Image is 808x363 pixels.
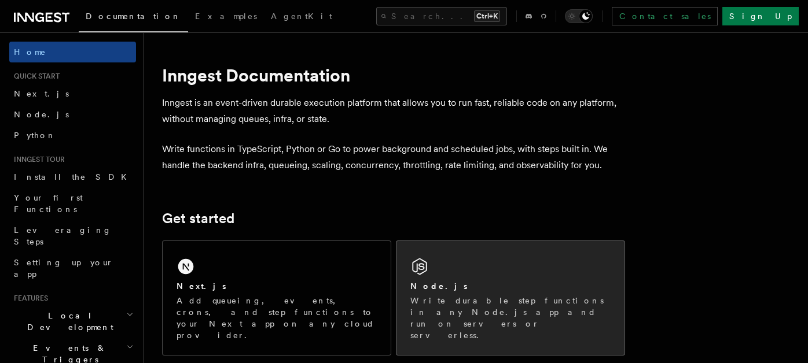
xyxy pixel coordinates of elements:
[9,305,136,338] button: Local Development
[396,240,625,355] a: Node.jsWrite durable step functions in any Node.js app and run on servers or serverless.
[162,95,625,127] p: Inngest is an event-driven durable execution platform that allows you to run fast, reliable code ...
[9,83,136,104] a: Next.js
[612,7,718,25] a: Contact sales
[177,280,226,292] h2: Next.js
[9,294,48,303] span: Features
[14,46,46,58] span: Home
[9,252,136,284] a: Setting up your app
[195,12,257,21] span: Examples
[14,89,69,98] span: Next.js
[14,225,112,246] span: Leveraging Steps
[9,220,136,252] a: Leveraging Steps
[722,7,799,25] a: Sign Up
[9,155,65,164] span: Inngest tour
[9,310,126,333] span: Local Development
[188,3,264,31] a: Examples
[14,193,83,214] span: Your first Functions
[9,42,136,62] a: Home
[410,295,611,341] p: Write durable step functions in any Node.js app and run on servers or serverless.
[162,65,625,86] h1: Inngest Documentation
[14,258,113,279] span: Setting up your app
[9,166,136,187] a: Install the SDK
[474,10,500,22] kbd: Ctrl+K
[177,295,377,341] p: Add queueing, events, crons, and step functions to your Next app on any cloud provider.
[565,9,593,23] button: Toggle dark mode
[264,3,339,31] a: AgentKit
[14,131,56,140] span: Python
[162,141,625,173] p: Write functions in TypeScript, Python or Go to power background and scheduled jobs, with steps bu...
[271,12,332,21] span: AgentKit
[9,104,136,125] a: Node.js
[14,110,69,119] span: Node.js
[79,3,188,32] a: Documentation
[9,187,136,220] a: Your first Functions
[162,240,391,355] a: Next.jsAdd queueing, events, crons, and step functions to your Next app on any cloud provider.
[376,7,507,25] button: Search...Ctrl+K
[14,172,134,181] span: Install the SDK
[9,125,136,146] a: Python
[410,280,468,292] h2: Node.js
[162,210,234,227] a: Get started
[86,12,181,21] span: Documentation
[9,72,60,81] span: Quick start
